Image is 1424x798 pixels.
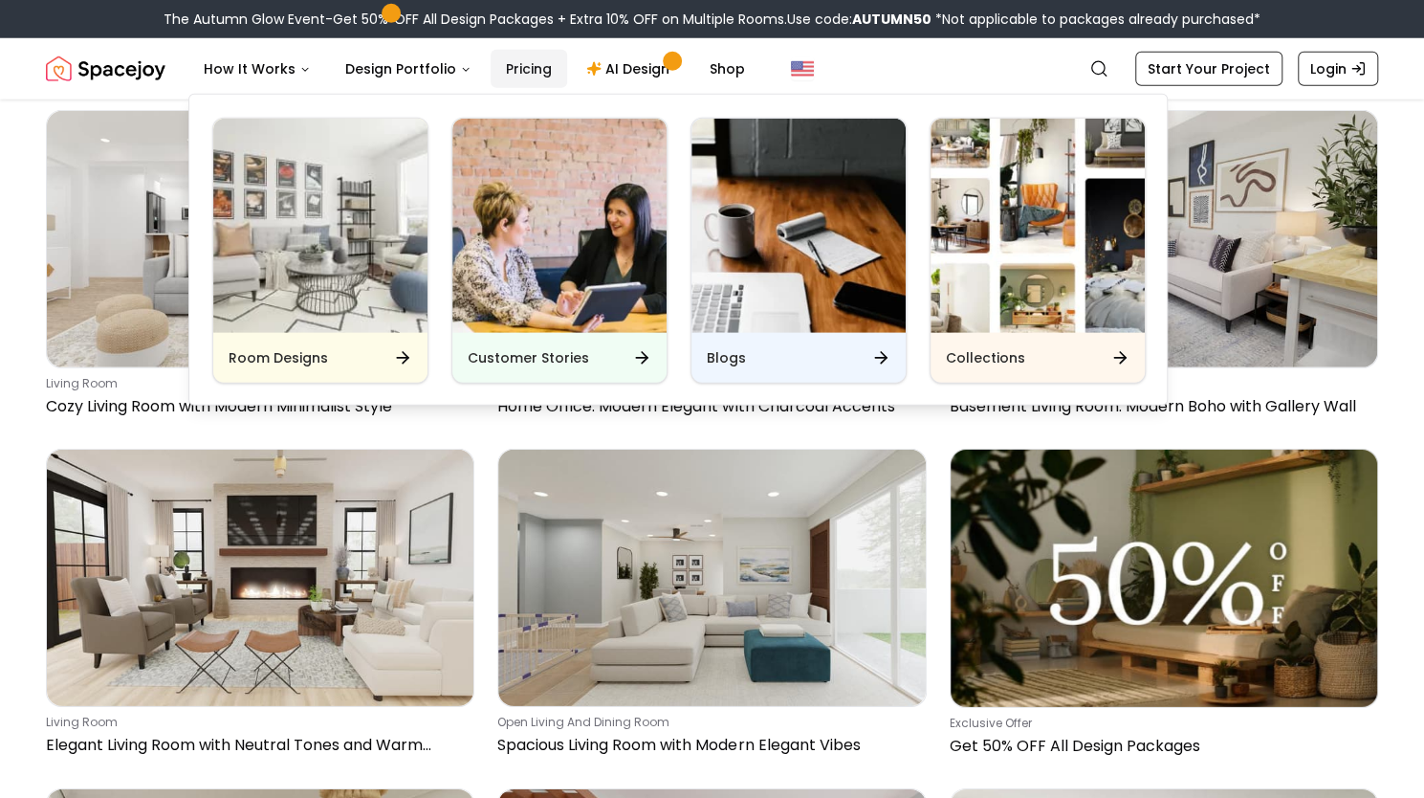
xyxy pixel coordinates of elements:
a: Pricing [491,50,567,88]
a: Cozy Living Room with Modern Minimalist Styleliving roomCozy Living Room with Modern Minimalist S... [46,110,474,426]
nav: Global [46,38,1378,100]
a: Spacejoy [46,50,165,88]
span: *Not applicable to packages already purchased* [931,10,1260,29]
a: Spacious Living Room with Modern Elegant Vibesopen living and dining roomSpacious Living Room wit... [497,449,926,765]
span: Use code: [787,10,931,29]
img: Elegant Living Room with Neutral Tones and Warm Textures [47,450,473,706]
img: Spacious Living Room with Modern Elegant Vibes [498,450,925,706]
a: AI Design [571,50,690,88]
img: United States [791,57,814,80]
a: Login [1298,52,1378,86]
p: open living and dining room [497,715,918,730]
img: Spacejoy Logo [46,50,165,88]
p: Basement Living Room: Modern Boho with Gallery Wall [950,395,1370,418]
button: Design Portfolio [330,50,487,88]
button: How It Works [188,50,326,88]
p: Exclusive Offer [950,716,1370,731]
a: Start Your Project [1135,52,1282,86]
a: Shop [694,50,760,88]
div: The Autumn Glow Event-Get 50% OFF All Design Packages + Extra 10% OFF on Multiple Rooms. [164,10,1260,29]
p: living room [46,715,467,730]
p: Get 50% OFF All Design Packages [950,735,1370,758]
p: Elegant Living Room with Neutral Tones and Warm Textures [46,734,467,757]
img: Get 50% OFF All Design Packages [951,450,1377,707]
p: Spacious Living Room with Modern Elegant Vibes [497,734,918,757]
b: AUTUMN50 [852,10,931,29]
p: Home Office: Modern Elegant with Charcoal Accents [497,395,918,418]
a: Elegant Living Room with Neutral Tones and Warm Texturesliving roomElegant Living Room with Neutr... [46,449,474,765]
p: living room [46,376,467,391]
p: Cozy Living Room with Modern Minimalist Style [46,395,467,418]
nav: Main [188,50,760,88]
img: Cozy Living Room with Modern Minimalist Style [47,111,473,367]
a: Get 50% OFF All Design PackagesExclusive OfferGet 50% OFF All Design Packages [950,449,1378,765]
